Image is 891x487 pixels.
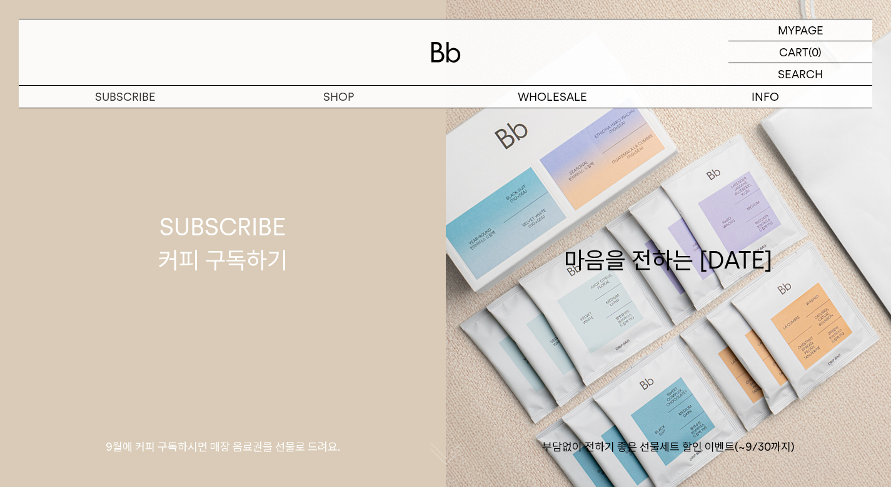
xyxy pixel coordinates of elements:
a: MYPAGE [728,19,872,41]
p: WHOLESALE [446,86,659,108]
div: 마음을 전하는 [DATE] [564,210,773,277]
a: CART (0) [728,41,872,63]
img: 로고 [431,42,461,63]
a: SHOP [232,86,445,108]
p: MYPAGE [778,19,823,41]
div: SUBSCRIBE 커피 구독하기 [158,210,288,277]
p: CART [779,41,808,63]
a: SUBSCRIBE [19,86,232,108]
p: INFO [659,86,872,108]
p: SEARCH [778,63,823,85]
p: (0) [808,41,822,63]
